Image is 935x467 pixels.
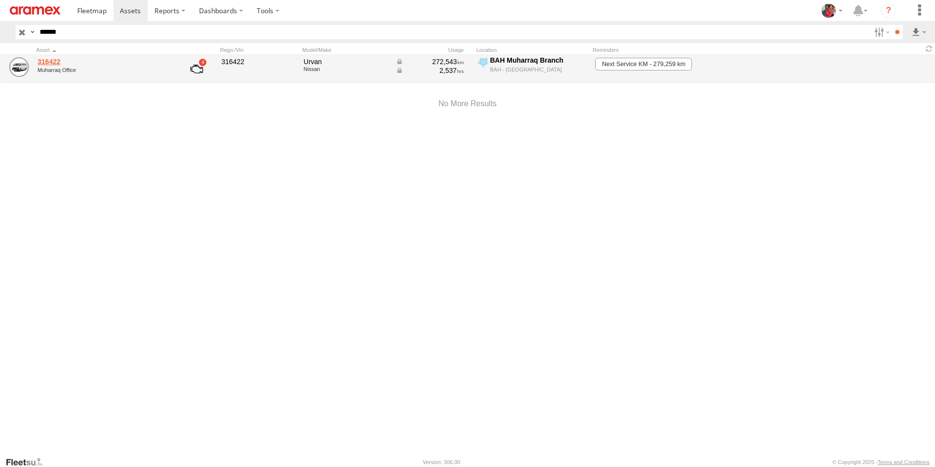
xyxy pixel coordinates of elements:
[923,44,935,53] span: Refresh
[423,459,460,465] div: Version: 306.00
[878,459,930,465] a: Terms and Conditions
[28,25,36,39] label: Search Query
[881,3,896,19] i: ?
[396,66,464,75] div: Data from Vehicle CANbus
[396,57,464,66] div: Data from Vehicle CANbus
[304,57,389,66] div: Urvan
[178,57,215,81] a: View Asset with Fault/s
[5,457,50,467] a: Visit our Website
[476,47,589,53] div: Location
[222,57,297,66] div: 316422
[9,57,29,77] a: View Asset Details
[832,459,930,465] div: © Copyright 2025 -
[490,56,587,65] div: BAH Muharraq Branch
[38,57,172,66] a: 316422
[36,47,173,53] div: Click to Sort
[593,47,749,53] div: Reminders
[220,47,298,53] div: Rego./Vin
[476,56,589,82] label: Click to View Current Location
[10,6,61,15] img: aramex-logo.svg
[818,3,846,18] div: Moncy Varghese
[490,66,587,73] div: BAH - [GEOGRAPHIC_DATA]
[870,25,891,39] label: Search Filter Options
[394,47,472,53] div: Usage
[38,67,172,73] div: undefined
[304,66,389,72] div: Nissan
[911,25,927,39] label: Export results as...
[595,58,692,70] span: Next Service KM - 279,259 km
[302,47,390,53] div: Model/Make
